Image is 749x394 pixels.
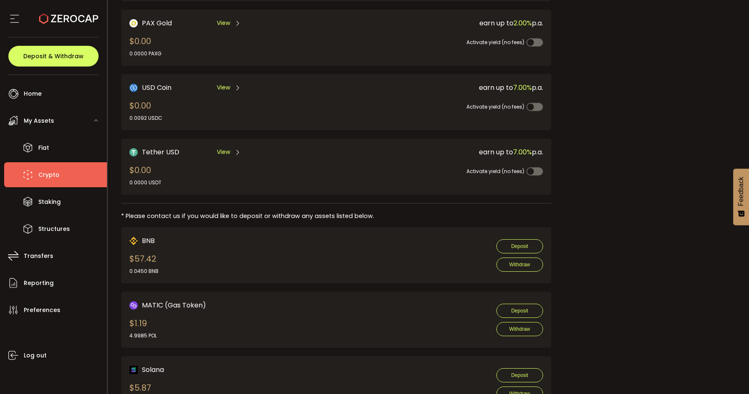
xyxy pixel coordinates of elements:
span: View [217,83,230,92]
span: 7.00% [513,147,532,157]
div: earn up to p.a. [332,147,543,157]
img: bnb_bsc_portfolio.png [129,237,138,245]
div: $1.19 [129,317,157,339]
button: Feedback - Show survey [733,169,749,225]
span: BNB [142,235,155,246]
div: 0.0000 USDT [129,179,161,186]
div: $0.00 [129,164,161,186]
span: Deposit [511,243,528,249]
div: earn up to p.a. [332,18,543,28]
span: Home [24,88,42,100]
span: Deposit [511,372,528,378]
span: Fiat [38,142,49,154]
div: 0.0092 USDC [129,114,162,122]
span: My Assets [24,115,54,127]
span: View [217,19,230,27]
button: Withdraw [496,322,543,336]
span: Preferences [24,304,60,316]
button: Deposit [496,368,543,382]
img: Tether USD [129,148,138,156]
button: Withdraw [496,258,543,272]
span: Deposit [511,308,528,314]
div: 0.0000 PAXG [129,50,161,57]
span: Crypto [38,169,60,181]
span: Transfers [24,250,53,262]
span: USD Coin [142,82,171,93]
img: PAX Gold [129,19,138,27]
span: View [217,148,230,156]
span: Activate yield (no fees) [466,39,524,46]
img: USD Coin [129,84,138,92]
div: earn up to p.a. [332,82,543,93]
span: 7.00% [513,83,532,92]
span: 2.00% [513,18,532,28]
span: Solana [142,364,164,375]
div: * Please contact us if you would like to deposit or withdraw any assets listed below. [121,212,551,221]
span: Log out [24,349,47,362]
button: Deposit [496,239,543,253]
span: Reporting [24,277,54,289]
span: MATIC (Gas Token) [142,300,206,310]
div: $0.00 [129,99,162,122]
span: Deposit & Withdraw [23,53,84,59]
span: Activate yield (no fees) [466,168,524,175]
div: $0.00 [129,35,161,57]
span: Tether USD [142,147,179,157]
button: Deposit & Withdraw [8,46,99,67]
span: Feedback [737,177,745,206]
span: PAX Gold [142,18,172,28]
div: 4.9985 POL [129,332,157,339]
span: Structures [38,223,70,235]
span: Activate yield (no fees) [466,103,524,110]
button: Deposit [496,304,543,318]
div: 0.0450 BNB [129,268,159,275]
div: $57.42 [129,253,159,275]
img: matic_polygon_portfolio.png [129,301,138,310]
span: Staking [38,196,61,208]
img: sol_portfolio.png [129,366,138,374]
span: Withdraw [509,262,530,268]
iframe: Chat Widget [707,354,749,394]
span: Withdraw [509,326,530,332]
